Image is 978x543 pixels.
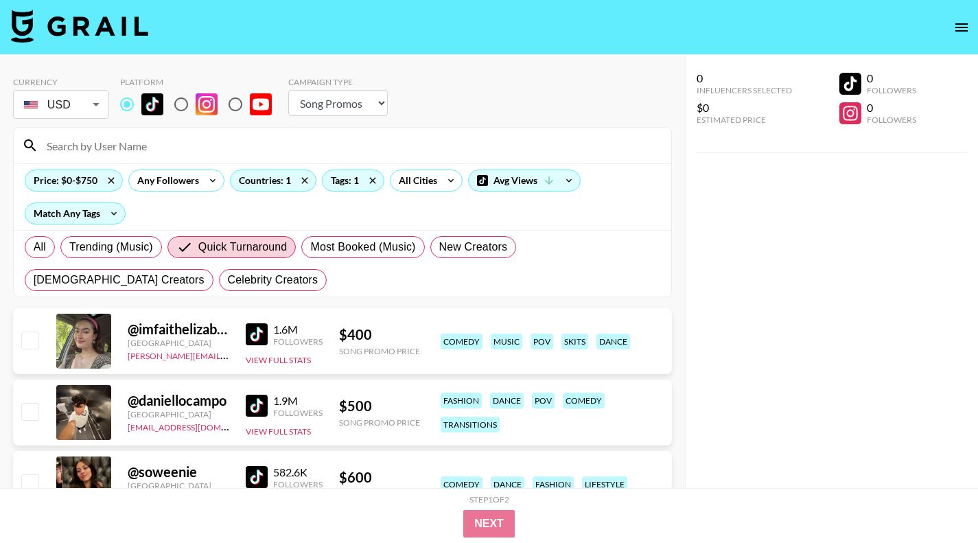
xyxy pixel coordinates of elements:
div: music [491,334,522,349]
span: Most Booked (Music) [310,239,415,255]
button: open drawer [948,14,975,41]
div: @ soweenie [128,463,229,481]
div: USD [16,93,106,117]
div: @ imfaithelizabeth [128,321,229,338]
div: All Cities [391,170,440,191]
div: pov [531,334,553,349]
img: Instagram [196,93,218,115]
div: fashion [441,393,482,408]
div: skits [561,334,588,349]
div: 1.9M [273,394,323,408]
div: $ 500 [339,397,420,415]
div: Followers [867,115,916,125]
div: fashion [533,476,574,492]
div: [GEOGRAPHIC_DATA] [128,481,229,491]
a: [PERSON_NAME][EMAIL_ADDRESS][DOMAIN_NAME] [128,348,331,361]
div: Step 1 of 2 [469,494,509,505]
a: [EMAIL_ADDRESS][DOMAIN_NAME] [128,419,266,432]
div: Currency [13,77,109,87]
div: 0 [867,71,916,85]
div: dance [491,476,524,492]
div: comedy [563,393,605,408]
div: Followers [867,85,916,95]
div: dance [596,334,630,349]
span: All [34,239,46,255]
div: 0 [867,101,916,115]
img: TikTok [246,395,268,417]
div: Song Promo Price [339,346,420,356]
div: Any Followers [129,170,202,191]
img: TikTok [141,93,163,115]
div: 582.6K [273,465,323,479]
span: Celebrity Creators [228,272,318,288]
div: @ daniellocampo [128,392,229,409]
div: [GEOGRAPHIC_DATA] [128,409,229,419]
div: Platform [120,77,283,87]
div: Influencers Selected [697,85,792,95]
div: $0 [697,101,792,115]
div: pov [532,393,555,408]
div: Followers [273,479,323,489]
div: Avg Views [469,170,580,191]
button: View Full Stats [246,426,311,437]
div: Match Any Tags [25,203,125,224]
span: Quick Turnaround [198,239,288,255]
div: Estimated Price [697,115,792,125]
button: Next [463,510,515,538]
span: [DEMOGRAPHIC_DATA] Creators [34,272,205,288]
div: Price: $0-$750 [25,170,122,191]
div: Tags: 1 [323,170,384,191]
div: Followers [273,408,323,418]
img: TikTok [246,466,268,488]
div: $ 400 [339,326,420,343]
div: Campaign Type [288,77,388,87]
img: Grail Talent [11,10,148,43]
div: comedy [441,476,482,492]
input: Search by User Name [38,135,663,157]
div: comedy [441,334,482,349]
div: dance [490,393,524,408]
div: 0 [697,71,792,85]
div: $ 600 [339,469,420,486]
div: Song Promo Price [339,417,420,428]
div: Countries: 1 [231,170,316,191]
button: View Full Stats [246,355,311,365]
span: Trending (Music) [69,239,153,255]
iframe: Drift Widget Chat Controller [909,474,962,527]
div: 1.6M [273,323,323,336]
div: Followers [273,336,323,347]
img: TikTok [246,323,268,345]
span: New Creators [439,239,508,255]
div: transitions [441,417,500,432]
div: lifestyle [582,476,627,492]
div: [GEOGRAPHIC_DATA] [128,338,229,348]
img: YouTube [250,93,272,115]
